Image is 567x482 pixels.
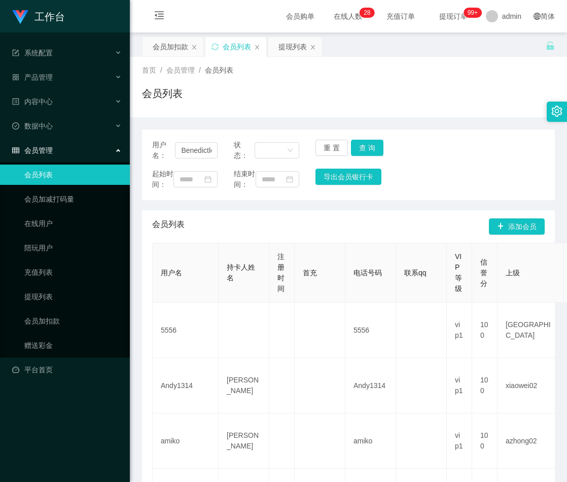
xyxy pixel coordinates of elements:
input: 请输入用户名 [175,142,218,158]
span: 结束时间： [234,169,255,190]
td: 100 [472,303,498,358]
td: 5556 [345,303,396,358]
td: Andy1314 [345,358,396,413]
button: 导出会员银行卡 [315,169,381,185]
td: [GEOGRAPHIC_DATA] [498,303,563,358]
a: 图标: dashboard平台首页 [12,360,122,380]
span: 会员列表 [205,66,233,74]
td: Andy1314 [153,358,219,413]
span: 电话号码 [353,269,382,277]
span: 产品管理 [12,73,53,81]
td: [PERSON_NAME] [219,358,269,413]
td: xiaowei02 [498,358,563,413]
p: 8 [367,8,371,18]
span: 上级 [506,269,520,277]
span: 会员列表 [152,218,185,235]
a: 会员列表 [24,165,122,185]
button: 查 询 [351,140,383,156]
i: 图标: sync [211,43,219,50]
span: 在线人数 [329,13,367,20]
span: 会员管理 [166,66,195,74]
i: 图标: profile [12,98,19,105]
span: 内容中心 [12,98,53,106]
span: / [160,66,162,74]
i: 图标: close [191,44,197,50]
i: 图标: close [310,44,316,50]
td: 5556 [153,303,219,358]
i: 图标: appstore-o [12,74,19,81]
i: 图标: calendar [286,176,293,183]
sup: 1034 [464,8,482,18]
td: vip1 [447,358,472,413]
a: 会员加减打码量 [24,189,122,209]
i: 图标: down [287,147,293,154]
span: 首充 [303,269,317,277]
i: 图标: check-circle-o [12,122,19,130]
span: 提现订单 [434,13,473,20]
td: azhong02 [498,413,563,469]
i: 图标: setting [551,106,562,117]
td: amiko [153,413,219,469]
a: 工作台 [12,12,65,20]
p: 2 [364,8,367,18]
span: / [199,66,201,74]
span: 注册时间 [277,252,285,293]
i: 图标: form [12,49,19,56]
span: 起始时间： [152,169,173,190]
a: 赠送彩金 [24,335,122,356]
h1: 工作台 [34,1,65,33]
span: 用户名： [152,140,175,161]
button: 图标: plus添加会员 [489,218,545,235]
i: 图标: menu-fold [142,1,176,33]
td: 100 [472,358,498,413]
span: 数据中心 [12,122,53,130]
sup: 28 [360,8,374,18]
button: 重 置 [315,140,348,156]
td: vip1 [447,303,472,358]
h1: 会员列表 [142,86,183,101]
i: 图标: calendar [204,176,211,183]
span: 系统配置 [12,49,53,57]
div: 提现列表 [278,37,307,56]
span: 信誉分 [480,258,487,287]
a: 陪玩用户 [24,238,122,258]
a: 在线用户 [24,213,122,234]
div: 会员加扣款 [153,37,188,56]
a: 充值列表 [24,262,122,282]
i: 图标: global [534,13,541,20]
a: 会员加扣款 [24,311,122,331]
div: 会员列表 [223,37,251,56]
span: 首页 [142,66,156,74]
i: 图标: close [254,44,260,50]
i: 图标: table [12,147,19,154]
span: 充值订单 [381,13,420,20]
span: VIP等级 [455,252,462,293]
span: 用户名 [161,269,182,277]
span: 持卡人姓名 [227,263,255,282]
i: 图标: unlock [546,41,555,50]
img: logo.9652507e.png [12,10,28,24]
td: amiko [345,413,396,469]
a: 提现列表 [24,286,122,307]
span: 会员管理 [12,146,53,154]
td: vip1 [447,413,472,469]
span: 联系qq [404,269,427,277]
td: 100 [472,413,498,469]
td: [PERSON_NAME] [219,413,269,469]
span: 状态： [234,140,255,161]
